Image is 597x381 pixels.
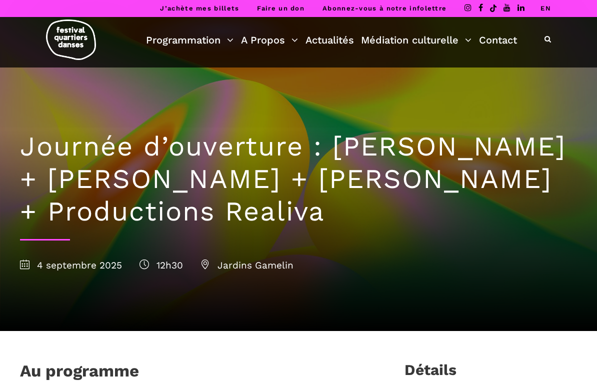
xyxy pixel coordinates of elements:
a: Contact [479,31,517,48]
a: Abonnez-vous à notre infolettre [322,4,446,12]
h1: Journée d’ouverture : [PERSON_NAME] + [PERSON_NAME] + [PERSON_NAME] + Productions Realiva [20,130,577,227]
a: J’achète mes billets [160,4,239,12]
span: 4 septembre 2025 [20,259,122,271]
a: Programmation [146,31,233,48]
a: EN [540,4,551,12]
a: A Propos [241,31,298,48]
a: Faire un don [257,4,304,12]
a: Actualités [305,31,354,48]
span: Jardins Gamelin [200,259,293,271]
a: Médiation culturelle [361,31,471,48]
span: 12h30 [139,259,183,271]
img: logo-fqd-med [46,19,96,60]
